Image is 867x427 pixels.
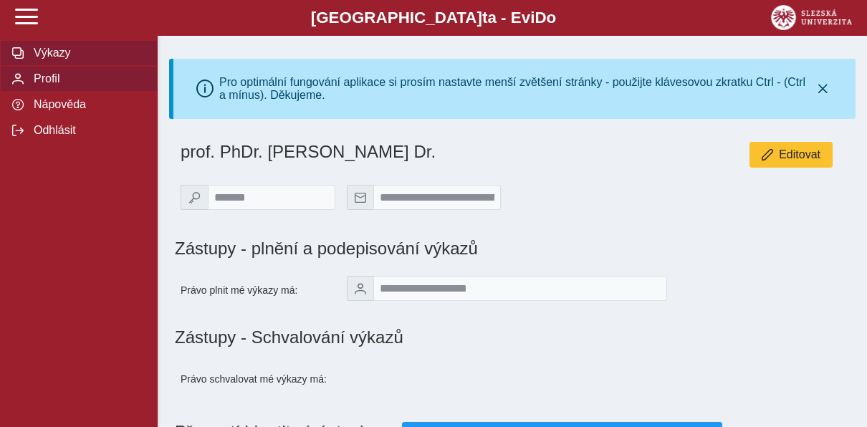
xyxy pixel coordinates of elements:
[535,9,546,27] span: D
[779,148,820,161] span: Editovat
[175,270,341,310] div: Právo plnit mé výkazy má:
[175,239,611,259] h1: Zástupy - plnění a podepisování výkazů
[43,9,824,27] b: [GEOGRAPHIC_DATA] a - Evi
[175,327,850,347] h1: Zástupy - Schvalování výkazů
[771,5,852,30] img: logo_web_su.png
[749,142,833,168] button: Editovat
[547,9,557,27] span: o
[219,76,813,102] div: Pro optimální fungování aplikace si prosím nastavte menší zvětšení stránky - použijte klávesovou ...
[29,124,145,137] span: Odhlásit
[29,72,145,85] span: Profil
[175,359,341,399] div: Právo schvalovat mé výkazy má:
[29,47,145,59] span: Výkazy
[482,9,487,27] span: t
[29,98,145,111] span: Nápověda
[181,142,611,162] h1: prof. PhDr. [PERSON_NAME] Dr.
